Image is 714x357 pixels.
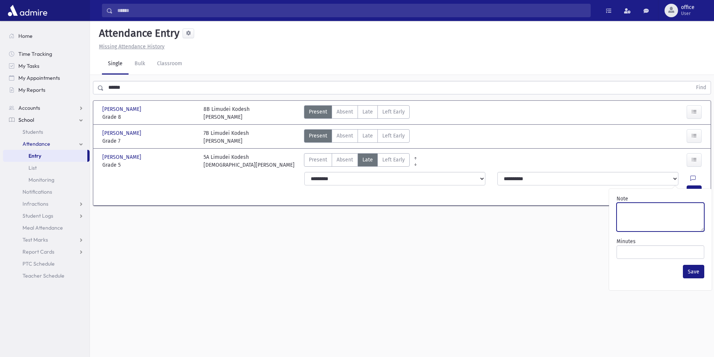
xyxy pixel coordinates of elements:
span: Attendance [22,140,50,147]
span: Report Cards [22,248,54,255]
a: Meal Attendance [3,222,90,234]
a: List [3,162,90,174]
a: School [3,114,90,126]
div: AttTypes [304,105,410,121]
span: office [681,4,695,10]
span: [PERSON_NAME] [102,105,143,113]
span: School [18,117,34,123]
a: Student Logs [3,210,90,222]
a: Infractions [3,198,90,210]
img: AdmirePro [6,3,49,18]
button: Find [692,81,711,94]
a: Notifications [3,186,90,198]
span: Left Early [382,156,405,164]
span: Entry [28,152,41,159]
a: Classroom [151,54,188,75]
span: Absent [337,156,353,164]
span: Notifications [22,188,52,195]
a: Students [3,126,90,138]
span: Late [362,132,373,140]
span: Time Tracking [18,51,52,57]
a: My Tasks [3,60,90,72]
u: Missing Attendance History [99,43,165,50]
label: Minutes [617,238,636,245]
a: Monitoring [3,174,90,186]
a: Teacher Schedule [3,270,90,282]
a: Report Cards [3,246,90,258]
div: AttTypes [304,153,410,169]
span: Home [18,33,33,39]
div: AttTypes [304,129,410,145]
span: My Tasks [18,63,39,69]
a: My Appointments [3,72,90,84]
span: Present [309,108,327,116]
span: [PERSON_NAME] [102,153,143,161]
span: Late [362,108,373,116]
span: Accounts [18,105,40,111]
a: Bulk [129,54,151,75]
a: Missing Attendance History [96,43,165,50]
span: Absent [337,108,353,116]
h5: Attendance Entry [96,27,180,40]
span: Monitoring [28,176,54,183]
a: Accounts [3,102,90,114]
a: Attendance [3,138,90,150]
span: List [28,164,37,171]
span: Teacher Schedule [22,272,64,279]
a: My Reports [3,84,90,96]
span: Test Marks [22,236,48,243]
a: Single [102,54,129,75]
span: Student Logs [22,212,53,219]
div: 7B Limudei Kodesh [PERSON_NAME] [204,129,249,145]
div: 8B Limudei Kodesh [PERSON_NAME] [204,105,250,121]
span: My Reports [18,87,45,93]
span: User [681,10,695,16]
span: [PERSON_NAME] [102,129,143,137]
a: Test Marks [3,234,90,246]
span: Meal Attendance [22,224,63,231]
span: Late [362,156,373,164]
span: Infractions [22,200,48,207]
span: Absent [337,132,353,140]
label: Note [617,195,628,203]
span: Present [309,132,327,140]
input: Search [113,4,590,17]
span: Grade 8 [102,113,196,121]
a: Home [3,30,90,42]
span: PTC Schedule [22,260,55,267]
a: PTC Schedule [3,258,90,270]
a: Time Tracking [3,48,90,60]
span: Students [22,128,43,135]
a: Entry [3,150,87,162]
span: Left Early [382,108,405,116]
button: Save [683,265,704,278]
span: Grade 7 [102,137,196,145]
span: Left Early [382,132,405,140]
div: 5A Limudei Kodesh [DEMOGRAPHIC_DATA][PERSON_NAME] [204,153,295,169]
span: Grade 5 [102,161,196,169]
span: Present [309,156,327,164]
span: My Appointments [18,75,60,81]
